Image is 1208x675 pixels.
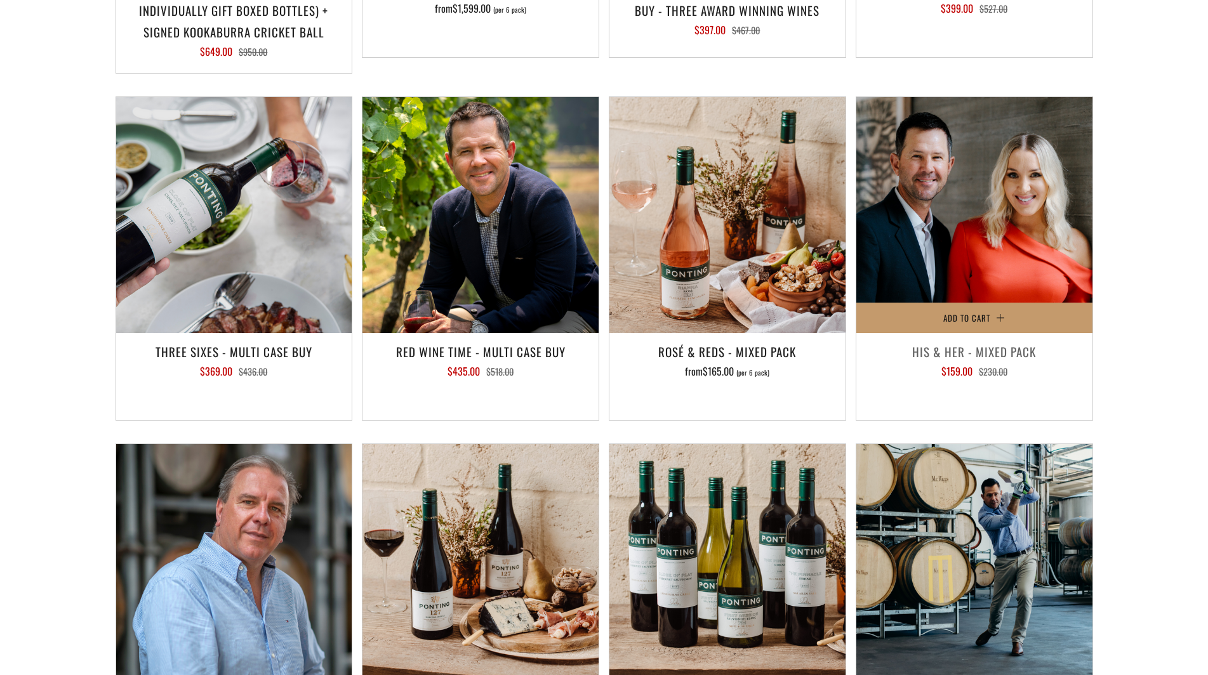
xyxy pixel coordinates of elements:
[486,365,514,378] span: $518.00
[941,364,972,379] span: $159.00
[616,341,839,362] h3: Rosé & Reds - Mixed Pack
[362,341,599,404] a: Red Wine Time - Multi Case Buy $435.00 $518.00
[123,341,346,362] h3: Three Sixes - Multi Case Buy
[453,1,491,16] span: $1,599.00
[943,311,990,324] span: Add to Cart
[448,364,480,379] span: $435.00
[856,341,1092,404] a: His & Her - Mixed Pack $159.00 $230.00
[435,1,526,16] span: from
[941,1,973,16] span: $399.00
[694,22,726,37] span: $397.00
[979,2,1007,15] span: $527.00
[703,364,734,379] span: $165.00
[116,341,352,404] a: Three Sixes - Multi Case Buy $369.00 $436.00
[239,365,267,378] span: $436.00
[200,44,232,59] span: $649.00
[863,341,1086,362] h3: His & Her - Mixed Pack
[369,341,592,362] h3: Red Wine Time - Multi Case Buy
[856,303,1092,333] button: Add to Cart
[609,341,846,404] a: Rosé & Reds - Mixed Pack from$165.00 (per 6 pack)
[685,364,769,379] span: from
[239,45,267,58] span: $950.00
[200,364,232,379] span: $369.00
[732,23,760,37] span: $467.00
[493,6,526,13] span: (per 6 pack)
[979,365,1007,378] span: $230.00
[736,369,769,376] span: (per 6 pack)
